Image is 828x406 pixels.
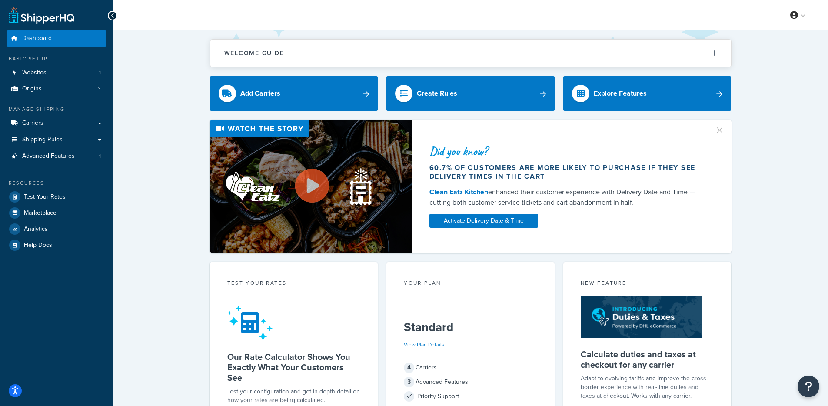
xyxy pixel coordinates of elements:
[7,189,106,205] a: Test Your Rates
[429,163,704,181] div: 60.7% of customers are more likely to purchase if they see delivery times in the cart
[22,85,42,93] span: Origins
[24,226,48,233] span: Analytics
[581,279,714,289] div: New Feature
[24,210,57,217] span: Marketplace
[404,363,414,373] span: 4
[7,148,106,164] a: Advanced Features1
[563,76,732,111] a: Explore Features
[417,87,457,100] div: Create Rules
[227,279,361,289] div: Test your rates
[7,55,106,63] div: Basic Setup
[7,205,106,221] a: Marketplace
[429,214,538,228] a: Activate Delivery Date & Time
[24,193,66,201] span: Test Your Rates
[429,187,488,197] a: Clean Eatz Kitchen
[7,81,106,97] a: Origins3
[404,341,444,349] a: View Plan Details
[98,85,101,93] span: 3
[404,390,537,403] div: Priority Support
[224,50,284,57] h2: Welcome Guide
[7,30,106,47] a: Dashboard
[7,237,106,253] a: Help Docs
[22,153,75,160] span: Advanced Features
[404,320,537,334] h5: Standard
[99,153,101,160] span: 1
[7,132,106,148] a: Shipping Rules
[7,180,106,187] div: Resources
[227,352,361,383] h5: Our Rate Calculator Shows You Exactly What Your Customers See
[594,87,647,100] div: Explore Features
[22,69,47,77] span: Websites
[581,374,714,400] p: Adapt to evolving tariffs and improve the cross-border experience with real-time duties and taxes...
[22,136,63,143] span: Shipping Rules
[7,81,106,97] li: Origins
[24,242,52,249] span: Help Docs
[404,377,414,387] span: 3
[404,376,537,388] div: Advanced Features
[22,35,52,42] span: Dashboard
[99,69,101,77] span: 1
[240,87,280,100] div: Add Carriers
[404,279,537,289] div: Your Plan
[227,387,361,405] div: Test your configuration and get in-depth detail on how your rates are being calculated.
[7,221,106,237] a: Analytics
[7,115,106,131] a: Carriers
[404,362,537,374] div: Carriers
[429,187,704,208] div: enhanced their customer experience with Delivery Date and Time — cutting both customer service ti...
[7,65,106,81] a: Websites1
[22,120,43,127] span: Carriers
[7,65,106,81] li: Websites
[386,76,555,111] a: Create Rules
[210,76,378,111] a: Add Carriers
[7,106,106,113] div: Manage Shipping
[581,349,714,370] h5: Calculate duties and taxes at checkout for any carrier
[798,376,819,397] button: Open Resource Center
[210,120,412,253] img: Video thumbnail
[7,148,106,164] li: Advanced Features
[210,40,731,67] button: Welcome Guide
[429,145,704,157] div: Did you know?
